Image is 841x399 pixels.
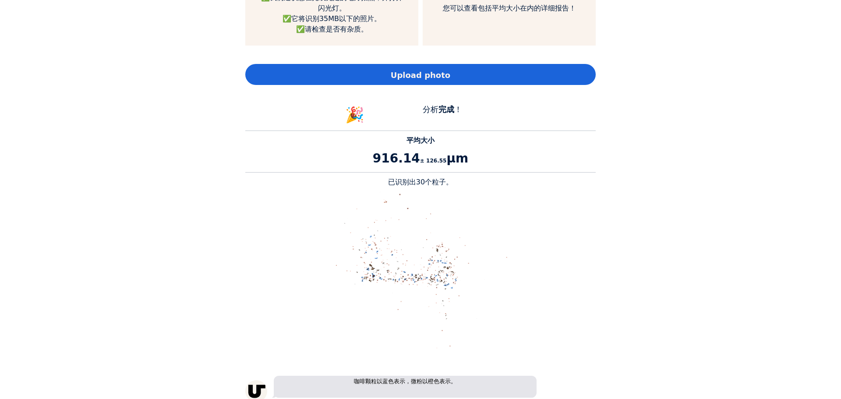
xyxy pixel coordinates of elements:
[274,376,537,398] p: 咖啡颗粒以蓝色表示，微粉以橙色表示。
[391,69,450,81] span: Upload photo
[438,105,454,114] b: 完成
[377,103,508,127] div: 分析 ！
[245,149,596,168] p: 916.14 μm
[345,106,364,124] span: 🎉
[436,3,583,14] p: 您可以查看包括平均大小在内的详细报告！
[245,177,596,187] p: 已识别出30个粒子。
[333,192,508,367] img: alt
[420,158,447,164] span: ± 126.55
[245,135,596,146] p: 平均大小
